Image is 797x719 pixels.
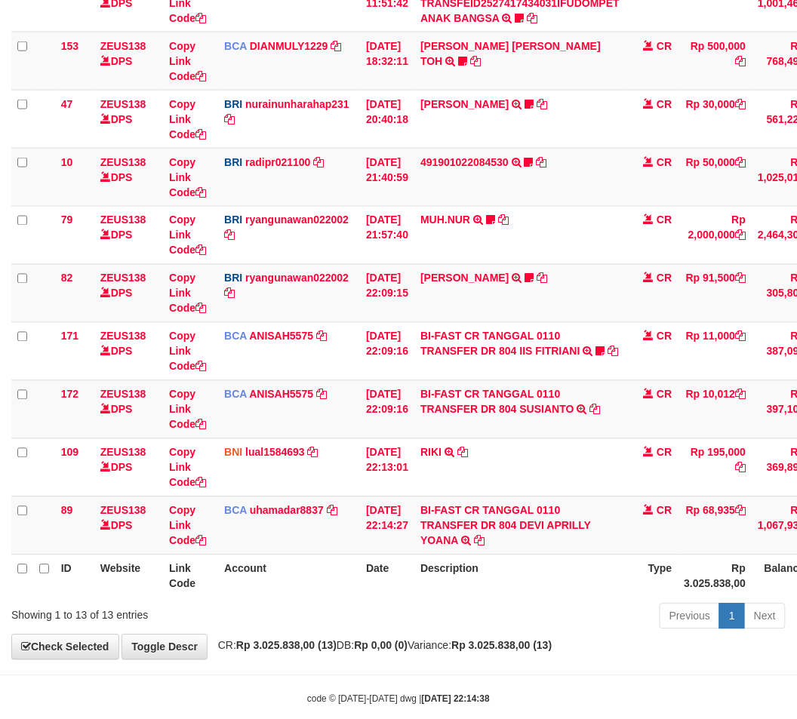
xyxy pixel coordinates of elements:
a: uhamadar8837 [250,505,324,517]
a: Copy Link Code [169,330,206,373]
span: CR [657,98,672,110]
a: Copy Rp 195,000 to clipboard [735,462,746,474]
th: Website [94,555,163,598]
a: nurainunharahap231 [245,98,349,110]
a: ryangunawan022002 [245,214,349,226]
a: Copy CARINA OCTAVIA TOH to clipboard [470,55,481,67]
a: Copy lual1584693 to clipboard [308,447,318,459]
td: Rp 11,000 [679,322,752,380]
span: BCA [224,330,247,343]
span: CR [657,447,672,459]
td: DPS [94,322,163,380]
span: CR [657,272,672,284]
span: CR [657,330,672,343]
a: MUH.NUR [420,214,470,226]
a: [PERSON_NAME] [420,272,509,284]
td: Rp 50,000 [679,148,752,206]
a: ZEUS138 [100,214,146,226]
a: ZEUS138 [100,40,146,52]
th: Date [360,555,414,598]
span: CR [657,156,672,168]
a: Check Selected [11,635,119,660]
a: Copy Link Code [169,98,206,140]
td: Rp 10,012 [679,380,752,438]
a: Copy GOPAY BANK TRANSFEID2527417434031IFUDOMPET ANAK BANGSA to clipboard [527,12,537,24]
td: [DATE] 22:14:27 [360,496,414,555]
span: CR [657,505,672,517]
a: ZEUS138 [100,272,146,284]
a: Copy DANA ERLANGGAYUDH to clipboard [537,272,547,284]
th: Account [218,555,360,598]
a: Copy Link Code [169,447,206,489]
strong: [DATE] 22:14:38 [422,694,490,705]
th: Description [414,555,626,598]
td: [DATE] 22:09:16 [360,380,414,438]
td: [DATE] 20:40:18 [360,90,414,148]
td: Rp 68,935 [679,496,752,555]
span: BRI [224,98,242,110]
a: ZEUS138 [100,156,146,168]
a: Copy Link Code [169,389,206,431]
span: BRI [224,214,242,226]
td: Rp 30,000 [679,90,752,148]
th: Link Code [163,555,218,598]
span: BCA [224,389,247,401]
a: Copy ryangunawan022002 to clipboard [224,287,235,300]
a: radipr021100 [245,156,310,168]
a: ZEUS138 [100,505,146,517]
span: 82 [61,272,73,284]
span: BNI [224,447,242,459]
td: [DATE] 21:40:59 [360,148,414,206]
a: Copy Rp 30,000 to clipboard [735,98,746,110]
a: Copy Rp 2,000,000 to clipboard [735,229,746,241]
a: Copy Rp 10,012 to clipboard [735,389,746,401]
td: DPS [94,380,163,438]
td: Rp 2,000,000 [679,206,752,264]
span: CR [657,40,672,52]
a: ANISAH5575 [249,330,313,343]
div: Showing 1 to 13 of 13 entries [11,602,321,623]
a: Copy ryangunawan022002 to clipboard [224,229,235,241]
span: 79 [61,214,73,226]
a: Copy DIANMULY1229 to clipboard [331,40,342,52]
span: 109 [61,447,78,459]
a: ZEUS138 [100,330,146,343]
a: Copy Link Code [169,40,206,82]
a: 491901022084530 [420,156,509,168]
a: [PERSON_NAME] [PERSON_NAME] TOH [420,40,601,67]
td: DPS [94,90,163,148]
strong: Rp 3.025.838,00 (13) [236,640,337,652]
span: BRI [224,272,242,284]
a: Copy nurainunharahap231 to clipboard [224,113,235,125]
a: ZEUS138 [100,447,146,459]
a: Copy radipr021100 to clipboard [314,156,325,168]
a: BI-FAST CR TANGGAL 0110 TRANSFER DR 804 SUSIANTO [420,389,574,416]
a: Copy MUH.NUR to clipboard [498,214,509,226]
span: 89 [61,505,73,517]
a: Copy BI-FAST CR TANGGAL 0110 TRANSFER DR 804 DEVI APRILLY YOANA to clipboard [474,535,485,547]
span: 10 [61,156,73,168]
a: Copy Rp 68,935 to clipboard [735,505,746,517]
span: CR [657,389,672,401]
a: ANISAH5575 [249,389,313,401]
td: DPS [94,264,163,322]
td: DPS [94,148,163,206]
a: BI-FAST CR TANGGAL 0110 TRANSFER DR 804 DEVI APRILLY YOANA [420,505,591,547]
a: Next [744,604,786,629]
td: [DATE] 21:57:40 [360,206,414,264]
a: Copy Rp 11,000 to clipboard [735,330,746,343]
a: ZEUS138 [100,98,146,110]
a: DIANMULY1229 [250,40,328,52]
a: Copy Link Code [169,505,206,547]
td: [DATE] 22:09:16 [360,322,414,380]
a: Copy Rp 91,500 to clipboard [735,272,746,284]
a: lual1584693 [245,447,305,459]
a: Copy BI-FAST CR TANGGAL 0110 TRANSFER DR 804 SUSIANTO to clipboard [590,404,601,416]
a: Previous [660,604,720,629]
strong: Rp 0,00 (0) [355,640,408,652]
a: Copy RIKI to clipboard [457,447,468,459]
td: Rp 500,000 [679,32,752,90]
a: Copy BI-FAST CR TANGGAL 0110 TRANSFER DR 804 IIS FITRIANI to clipboard [608,346,619,358]
a: BI-FAST CR TANGGAL 0110 TRANSFER DR 804 IIS FITRIANI [420,330,580,358]
a: Copy Link Code [169,214,206,257]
